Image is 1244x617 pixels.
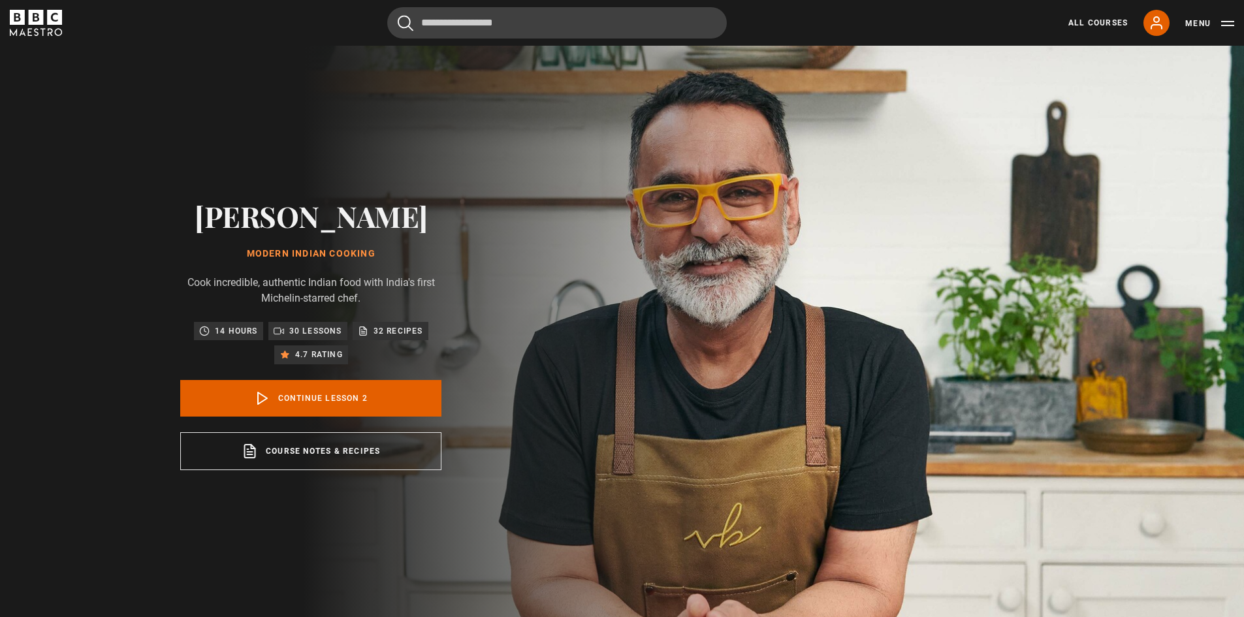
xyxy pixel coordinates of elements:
[398,15,413,31] button: Submit the search query
[289,324,342,338] p: 30 lessons
[387,7,727,39] input: Search
[180,432,441,470] a: Course notes & Recipes
[1185,17,1234,30] button: Toggle navigation
[180,275,441,306] p: Cook incredible, authentic Indian food with India's first Michelin-starred chef.
[1068,17,1128,29] a: All Courses
[295,348,343,361] p: 4.7 rating
[374,324,423,338] p: 32 Recipes
[180,199,441,232] h2: [PERSON_NAME]
[215,324,258,338] p: 14 hours
[10,10,62,36] svg: BBC Maestro
[180,380,441,417] a: Continue lesson 2
[180,249,441,259] h1: Modern Indian Cooking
